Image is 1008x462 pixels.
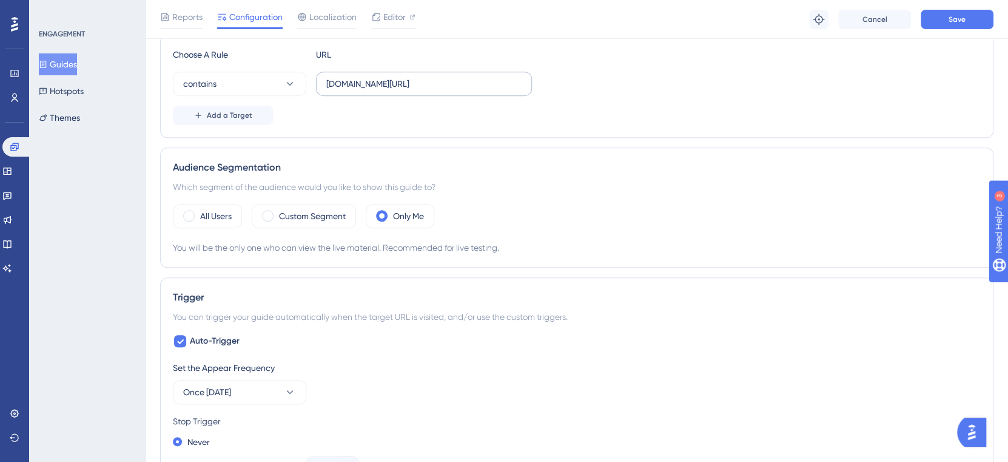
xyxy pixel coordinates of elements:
[949,15,966,24] span: Save
[39,80,84,102] button: Hotspots
[183,76,217,91] span: contains
[309,10,357,24] span: Localization
[173,240,981,255] div: You will be the only one who can view the live material. Recommended for live testing.
[173,180,981,194] div: Which segment of the audience would you like to show this guide to?
[173,290,981,305] div: Trigger
[326,77,522,90] input: yourwebsite.com/path
[838,10,911,29] button: Cancel
[172,10,203,24] span: Reports
[39,53,77,75] button: Guides
[229,10,283,24] span: Configuration
[383,10,406,24] span: Editor
[39,107,80,129] button: Themes
[173,47,306,62] div: Choose A Rule
[183,385,231,399] span: Once [DATE]
[190,334,240,348] span: Auto-Trigger
[39,29,85,39] div: ENGAGEMENT
[279,209,346,223] label: Custom Segment
[173,380,306,404] button: Once [DATE]
[957,414,993,450] iframe: UserGuiding AI Assistant Launcher
[173,361,981,375] div: Set the Appear Frequency
[173,414,981,429] div: Stop Trigger
[173,72,306,96] button: contains
[921,10,993,29] button: Save
[187,435,210,449] label: Never
[200,209,232,223] label: All Users
[173,310,981,324] div: You can trigger your guide automatically when the target URL is visited, and/or use the custom tr...
[207,110,252,120] span: Add a Target
[29,3,76,18] span: Need Help?
[862,15,887,24] span: Cancel
[84,6,88,16] div: 3
[393,209,424,223] label: Only Me
[173,106,273,125] button: Add a Target
[316,47,449,62] div: URL
[173,160,981,175] div: Audience Segmentation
